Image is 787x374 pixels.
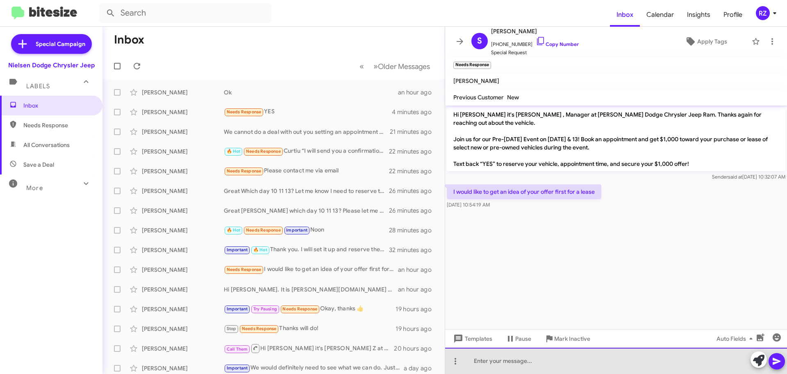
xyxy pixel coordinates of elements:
div: Noon [224,225,389,235]
a: Copy Number [536,41,579,47]
span: Previous Customer [453,94,504,101]
div: [PERSON_NAME] [142,344,224,353]
span: Inbox [23,101,93,110]
div: Hi [PERSON_NAME]. It is [PERSON_NAME][DOMAIN_NAME] the link and let me know if you like this one ... [224,285,398,294]
div: 32 minutes ago [389,246,438,254]
span: Important [227,365,248,371]
div: 21 minutes ago [390,128,438,136]
div: Please contact me via email [224,166,389,176]
div: YES [224,107,392,117]
div: [PERSON_NAME] [142,88,224,96]
button: Auto Fields [710,331,762,346]
div: [PERSON_NAME] [142,246,224,254]
span: Inbox [610,3,640,27]
span: Save a Deal [23,161,54,169]
span: Sender [DATE] 10:32:07 AM [712,174,785,180]
span: « [359,61,364,71]
span: 🔥 Hot [227,149,241,154]
span: Needs Response [227,168,262,174]
span: Special Request [491,48,579,57]
span: 🔥 Hot [227,227,241,233]
span: Needs Response [282,306,317,312]
div: [PERSON_NAME] [142,266,224,274]
span: Mark Inactive [554,331,590,346]
div: RZ [756,6,770,20]
a: Insights [680,3,717,27]
div: [PERSON_NAME] [142,285,224,294]
span: Call Them [227,346,248,352]
div: an hour ago [398,285,438,294]
div: [PERSON_NAME] [142,226,224,234]
span: New [507,94,519,101]
span: » [373,61,378,71]
a: Special Campaign [11,34,92,54]
div: Nielsen Dodge Chrysler Jeep [8,61,95,69]
span: Auto Fields [716,331,756,346]
span: More [26,184,43,192]
div: 26 minutes ago [389,187,438,195]
div: [PERSON_NAME] [142,187,224,195]
div: Thank you. I will set it up and reserve the money. I will send you a confirmation from the [PERSO... [224,245,389,255]
div: Great [PERSON_NAME] which day 10 11 13? Please let me know Thank you [PERSON_NAME] [224,207,389,215]
span: Try Pausing [253,306,277,312]
span: Needs Response [227,109,262,115]
div: Ok [224,88,398,96]
div: an hour ago [398,266,438,274]
span: S [477,34,482,48]
div: [PERSON_NAME] [142,364,224,372]
div: We would definitely need to see what we can do. Just let me know when you're available in mid Nov... [224,363,404,373]
div: 26 minutes ago [389,207,438,215]
span: Needs Response [246,227,281,233]
a: Profile [717,3,749,27]
button: Mark Inactive [538,331,597,346]
span: All Conversations [23,141,70,149]
button: Next [368,58,435,75]
div: [PERSON_NAME] [142,128,224,136]
div: [PERSON_NAME] [142,207,224,215]
div: 22 minutes ago [389,167,438,175]
div: Great Which day 10 11 13? Let me know I need to reserve the offer for you [PERSON_NAME] [224,187,389,195]
div: 19 hours ago [396,325,438,333]
span: Important [286,227,307,233]
span: 🔥 Hot [253,247,267,252]
div: Hi [PERSON_NAME] it's [PERSON_NAME] Z at [PERSON_NAME] Dodge Chrysler Jeep Ram. Join us for our P... [224,343,394,353]
span: Apply Tags [697,34,727,49]
button: Pause [499,331,538,346]
input: Search [99,3,271,23]
div: 22 minutes ago [389,147,438,156]
div: [PERSON_NAME] [142,147,224,156]
small: Needs Response [453,62,491,69]
span: [PHONE_NUMBER] [491,36,579,48]
div: 4 minutes ago [392,108,438,116]
span: Needs Response [242,326,277,331]
button: Previous [355,58,369,75]
span: Needs Response [23,121,93,129]
span: Important [227,306,248,312]
div: [PERSON_NAME] [142,305,224,313]
div: [PERSON_NAME] [142,108,224,116]
div: Okay, thanks 👍 [224,304,396,314]
button: Templates [445,331,499,346]
span: [DATE] 10:54:19 AM [447,202,490,208]
p: I would like to get an idea of your offer first for a lease [447,184,601,199]
span: [PERSON_NAME] [491,26,579,36]
span: Pause [515,331,531,346]
span: Needs Response [227,267,262,272]
div: [PERSON_NAME] [142,167,224,175]
span: Special Campaign [36,40,85,48]
button: Apply Tags [664,34,748,49]
a: Calendar [640,3,680,27]
div: 19 hours ago [396,305,438,313]
span: Needs Response [246,149,281,154]
span: Important [227,247,248,252]
div: an hour ago [398,88,438,96]
div: [PERSON_NAME] [142,325,224,333]
span: Stop [227,326,237,331]
div: 20 hours ago [394,344,438,353]
div: We cannot do a deal with out you setting an appointment and coming in. If you work in [GEOGRAPHIC... [224,128,390,136]
div: 28 minutes ago [389,226,438,234]
nav: Page navigation example [355,58,435,75]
